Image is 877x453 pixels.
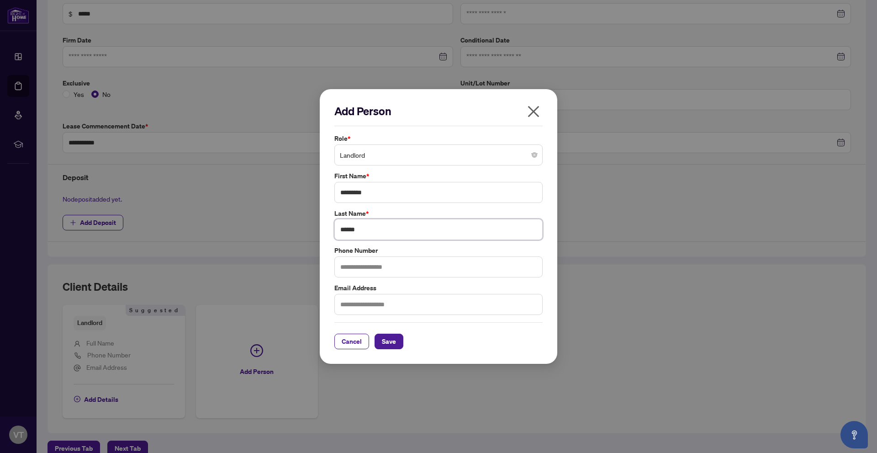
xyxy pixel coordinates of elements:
[375,334,403,349] button: Save
[382,334,396,349] span: Save
[334,208,543,219] label: Last Name
[334,283,543,293] label: Email Address
[334,171,543,181] label: First Name
[334,334,369,349] button: Cancel
[342,334,362,349] span: Cancel
[340,146,537,164] span: Landlord
[526,104,541,119] span: close
[532,152,537,158] span: close-circle
[334,133,543,144] label: Role
[840,421,868,448] button: Open asap
[334,104,543,118] h2: Add Person
[334,245,543,256] label: Phone Number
